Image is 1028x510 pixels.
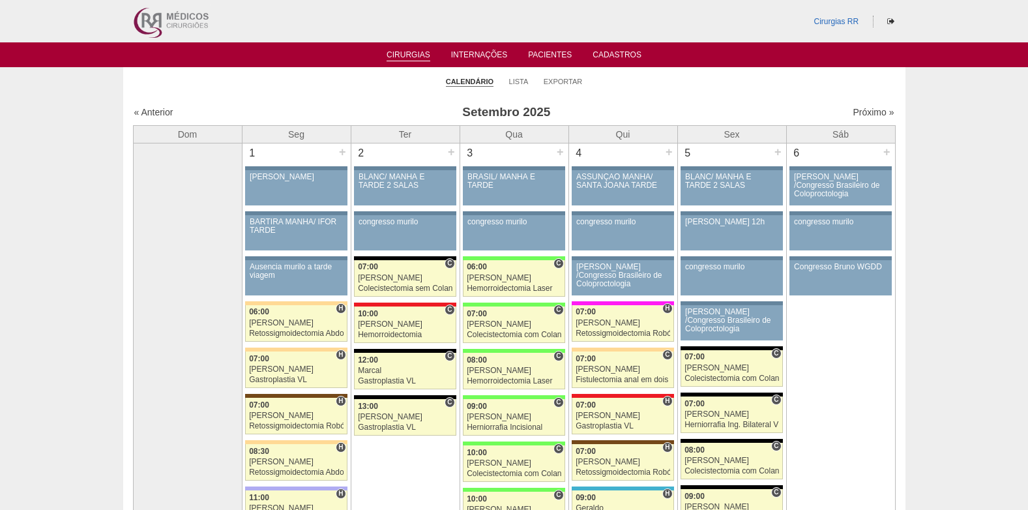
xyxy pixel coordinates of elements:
[789,170,891,205] a: [PERSON_NAME] /Congresso Brasileiro de Coloproctologia
[354,399,456,436] a: C 13:00 [PERSON_NAME] Gastroplastia VL
[354,260,456,297] a: C 07:00 [PERSON_NAME] Colecistectomia sem Colangiografia VL
[387,50,430,61] a: Cirurgias
[555,143,566,160] div: +
[568,125,677,143] th: Qui
[576,422,670,430] div: Gastroplastia VL
[467,331,561,339] div: Colecistectomia com Colangiografia VL
[245,398,347,434] a: H 07:00 [PERSON_NAME] Retossigmoidectomia Robótica
[249,493,269,502] span: 11:00
[572,487,673,490] div: Key: Neomater
[593,50,641,63] a: Cadastros
[681,256,782,260] div: Key: Aviso
[358,402,378,411] span: 13:00
[771,487,781,498] span: Consultório
[249,376,344,384] div: Gastroplastia VL
[772,143,784,160] div: +
[881,143,892,160] div: +
[684,374,779,383] div: Colecistectomia com Colangiografia VL
[245,444,347,481] a: H 08:30 [PERSON_NAME] Retossigmoidectomia Abdominal VL
[681,393,782,397] div: Key: Blanc
[467,284,561,293] div: Hemorroidectomia Laser
[572,256,673,260] div: Key: Aviso
[245,260,347,295] a: Ausencia murilo a tarde viagem
[467,470,561,478] div: Colecistectomia com Colangiografia VL
[445,305,454,315] span: Consultório
[681,439,782,443] div: Key: Blanc
[576,218,669,226] div: congresso murilo
[771,441,781,451] span: Consultório
[446,77,493,87] a: Calendário
[463,170,565,205] a: BRASIL/ MANHÃ E TARDE
[463,353,565,389] a: C 08:00 [PERSON_NAME] Hemorroidectomia Laser
[242,143,263,163] div: 1
[576,447,596,456] span: 07:00
[354,395,456,399] div: Key: Blanc
[245,301,347,305] div: Key: Bartira
[789,260,891,295] a: Congresso Bruno WGDD
[572,444,673,481] a: H 07:00 [PERSON_NAME] Retossigmoidectomia Robótica
[681,166,782,170] div: Key: Aviso
[467,320,561,329] div: [PERSON_NAME]
[681,443,782,479] a: C 08:00 [PERSON_NAME] Colecistectomia com Colangiografia VL
[684,364,779,372] div: [PERSON_NAME]
[576,307,596,316] span: 07:00
[445,258,454,269] span: Consultório
[467,494,487,503] span: 10:00
[463,211,565,215] div: Key: Aviso
[576,400,596,410] span: 07:00
[677,125,786,143] th: Sex
[249,412,344,420] div: [PERSON_NAME]
[249,307,269,316] span: 06:00
[354,215,456,250] a: congresso murilo
[553,443,563,454] span: Consultório
[358,331,452,339] div: Hemorroidectomia
[245,170,347,205] a: [PERSON_NAME]
[463,488,565,492] div: Key: Brasil
[249,400,269,410] span: 07:00
[359,218,452,226] div: congresso murilo
[681,260,782,295] a: congresso murilo
[463,442,565,445] div: Key: Brasil
[245,440,347,444] div: Key: Bartira
[789,215,891,250] a: congresso murilo
[354,211,456,215] div: Key: Aviso
[245,166,347,170] div: Key: Aviso
[572,166,673,170] div: Key: Aviso
[789,166,891,170] div: Key: Aviso
[572,305,673,342] a: H 07:00 [PERSON_NAME] Retossigmoidectomia Robótica
[572,170,673,205] a: ASSUNÇÃO MANHÃ/ SANTA JOANA TARDE
[681,305,782,340] a: [PERSON_NAME] /Congresso Brasileiro de Coloproctologia
[553,258,563,269] span: Consultório
[664,143,675,160] div: +
[463,399,565,436] a: C 09:00 [PERSON_NAME] Herniorrafia Incisional
[467,423,561,432] div: Herniorrafia Incisional
[358,274,452,282] div: [PERSON_NAME]
[463,445,565,482] a: C 10:00 [PERSON_NAME] Colecistectomia com Colangiografia VL
[463,307,565,343] a: C 07:00 [PERSON_NAME] Colecistectomia com Colangiografia VL
[467,377,561,385] div: Hemorroidectomia Laser
[572,301,673,305] div: Key: Pro Matre
[572,352,673,388] a: C 07:00 [PERSON_NAME] Fistulectomia anal em dois tempos
[460,143,480,163] div: 3
[572,398,673,434] a: H 07:00 [PERSON_NAME] Gastroplastia VL
[133,125,242,143] th: Dom
[245,305,347,342] a: H 06:00 [PERSON_NAME] Retossigmoidectomia Abdominal VL
[446,143,457,160] div: +
[794,218,887,226] div: congresso murilo
[576,493,596,502] span: 09:00
[463,349,565,353] div: Key: Brasil
[576,412,670,420] div: [PERSON_NAME]
[685,173,778,190] div: BLANC/ MANHÃ E TARDE 2 SALAS
[336,303,345,314] span: Hospital
[336,350,345,360] span: Hospital
[685,218,778,226] div: [PERSON_NAME] 12h
[771,348,781,359] span: Consultório
[684,421,779,429] div: Herniorrafia Ing. Bilateral VL
[572,440,673,444] div: Key: Santa Joana
[572,260,673,295] a: [PERSON_NAME] /Congresso Brasileiro de Coloproctologia
[787,143,807,163] div: 6
[685,308,778,334] div: [PERSON_NAME] /Congresso Brasileiro de Coloproctologia
[337,143,348,160] div: +
[794,263,887,271] div: Congresso Bruno WGDD
[681,211,782,215] div: Key: Aviso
